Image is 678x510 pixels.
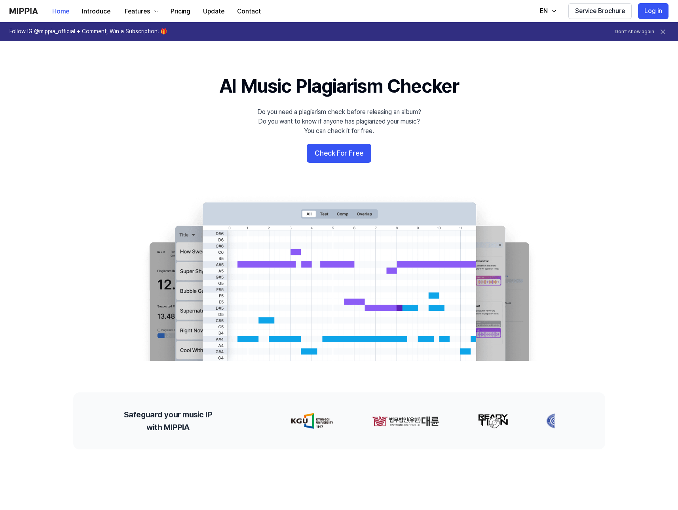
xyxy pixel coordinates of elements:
[9,8,38,14] img: logo
[219,73,459,99] h1: AI Music Plagiarism Checker
[197,4,231,19] button: Update
[257,107,421,136] div: Do you need a plagiarism check before releasing an album? Do you want to know if anyone has plagi...
[615,29,654,35] button: Don't show again
[538,6,549,16] div: EN
[124,408,212,434] h2: Safeguard your music IP with MIPPIA
[289,413,331,429] img: partner-logo-0
[76,4,117,19] button: Introduce
[133,194,545,361] img: main Image
[475,413,506,429] img: partner-logo-2
[123,7,152,16] div: Features
[638,3,669,19] button: Log in
[9,28,167,36] h1: Follow IG @mippia_official + Comment, Win a Subscription! 🎁
[164,4,197,19] button: Pricing
[46,0,76,22] a: Home
[544,413,569,429] img: partner-logo-3
[197,0,231,22] a: Update
[231,4,267,19] button: Contact
[46,4,76,19] button: Home
[568,3,632,19] button: Service Brochure
[532,3,562,19] button: EN
[307,144,371,163] button: Check For Free
[369,413,437,429] img: partner-logo-1
[117,4,164,19] button: Features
